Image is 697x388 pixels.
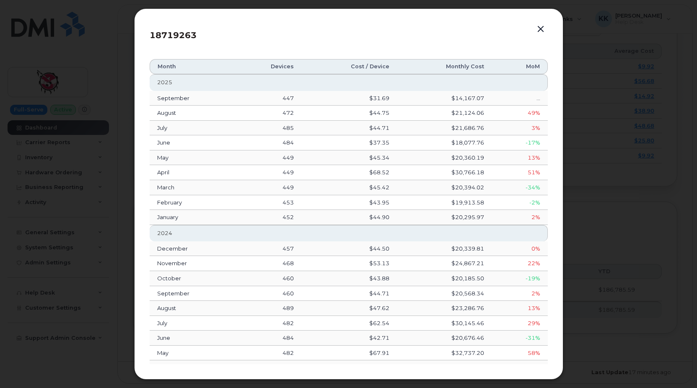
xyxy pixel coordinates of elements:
[150,316,234,331] td: July
[499,259,540,267] div: 22%
[397,256,492,271] td: $24,867.21
[234,301,302,316] td: 489
[499,290,540,297] div: 2%
[301,316,397,331] td: $62.54
[150,271,234,286] td: October
[499,274,540,282] div: -19%
[301,286,397,301] td: $44.71
[301,301,397,316] td: $47.62
[234,271,302,286] td: 460
[150,286,234,301] td: September
[234,256,302,271] td: 468
[234,316,302,331] td: 482
[397,301,492,316] td: $23,286.76
[234,286,302,301] td: 460
[150,301,234,316] td: August
[499,304,540,312] div: 13%
[397,316,492,331] td: $30,145.46
[301,271,397,286] td: $43.88
[397,286,492,301] td: $20,568.34
[301,256,397,271] td: $53.13
[397,271,492,286] td: $20,185.50
[150,256,234,271] td: November
[661,352,691,382] iframe: Messenger Launcher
